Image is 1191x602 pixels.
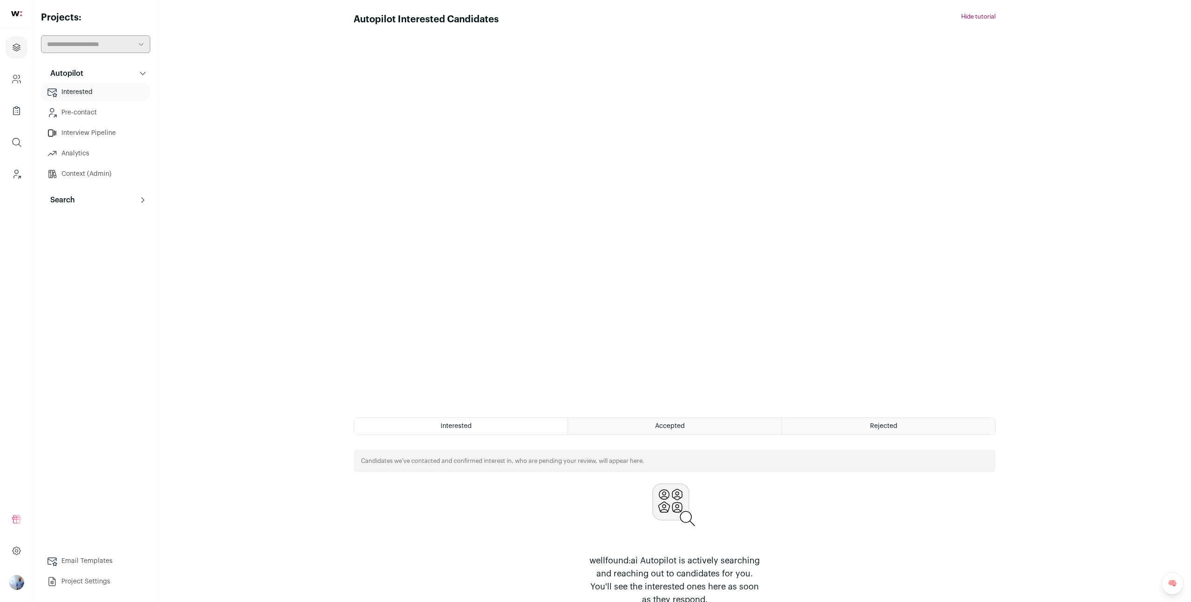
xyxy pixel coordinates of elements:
[45,194,75,206] p: Search
[11,11,22,16] img: wellfound-shorthand-0d5821cbd27db2630d0214b213865d53afaa358527fdda9d0ea32b1df1b89c2c.svg
[361,457,644,465] p: Candidates we’ve contacted and confirmed interest in, who are pending your review, will appear here.
[41,552,150,570] a: Email Templates
[9,575,24,590] button: Open dropdown
[45,68,83,79] p: Autopilot
[568,418,781,435] a: Accepted
[41,165,150,183] a: Context (Admin)
[1161,572,1184,595] a: 🧠
[6,163,27,185] a: Leads (Backoffice)
[41,191,150,209] button: Search
[41,64,150,83] button: Autopilot
[870,423,897,429] span: Rejected
[41,103,150,122] a: Pre-contact
[41,144,150,163] a: Analytics
[9,575,24,590] img: 97332-medium_jpg
[41,11,150,24] h2: Projects:
[6,100,27,122] a: Company Lists
[41,124,150,142] a: Interview Pipeline
[6,36,27,59] a: Projects
[782,418,995,435] a: Rejected
[354,26,996,406] iframe: Autopilot Interested
[655,423,685,429] span: Accepted
[41,572,150,591] a: Project Settings
[441,423,472,429] span: Interested
[354,13,499,26] h1: Autopilot Interested Candidates
[6,68,27,90] a: Company and ATS Settings
[41,83,150,101] a: Interested
[961,13,996,20] button: Hide tutorial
